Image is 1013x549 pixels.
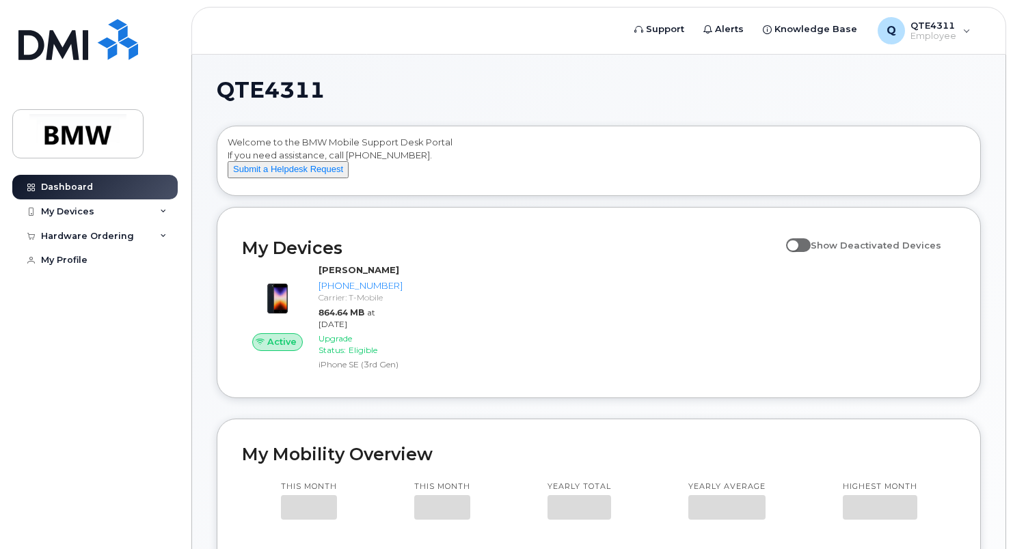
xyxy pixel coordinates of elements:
[281,481,337,492] p: This month
[319,358,403,370] div: iPhone SE (3rd Gen)
[319,292,403,303] div: Carrier: T-Mobile
[319,279,403,292] div: [PHONE_NUMBER]
[811,240,941,251] span: Show Deactivated Devices
[319,264,399,275] strong: [PERSON_NAME]
[319,307,364,318] span: 864.64 MB
[253,270,302,320] img: image20231002-3703462-1angbar.jpeg
[319,333,352,355] span: Upgrade Status:
[242,238,779,258] h2: My Devices
[843,481,917,492] p: Highest month
[548,481,611,492] p: Yearly total
[228,163,349,174] a: Submit a Helpdesk Request
[786,232,797,243] input: Show Deactivated Devices
[319,307,375,329] span: at [DATE]
[267,335,297,348] span: Active
[217,80,325,100] span: QTE4311
[242,264,408,373] a: Active[PERSON_NAME][PHONE_NUMBER]Carrier: T-Mobile864.64 MBat [DATE]Upgrade Status:EligibleiPhone...
[228,161,349,178] button: Submit a Helpdesk Request
[688,481,766,492] p: Yearly average
[414,481,470,492] p: This month
[349,345,377,355] span: Eligible
[242,444,956,464] h2: My Mobility Overview
[228,136,970,191] div: Welcome to the BMW Mobile Support Desk Portal If you need assistance, call [PHONE_NUMBER].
